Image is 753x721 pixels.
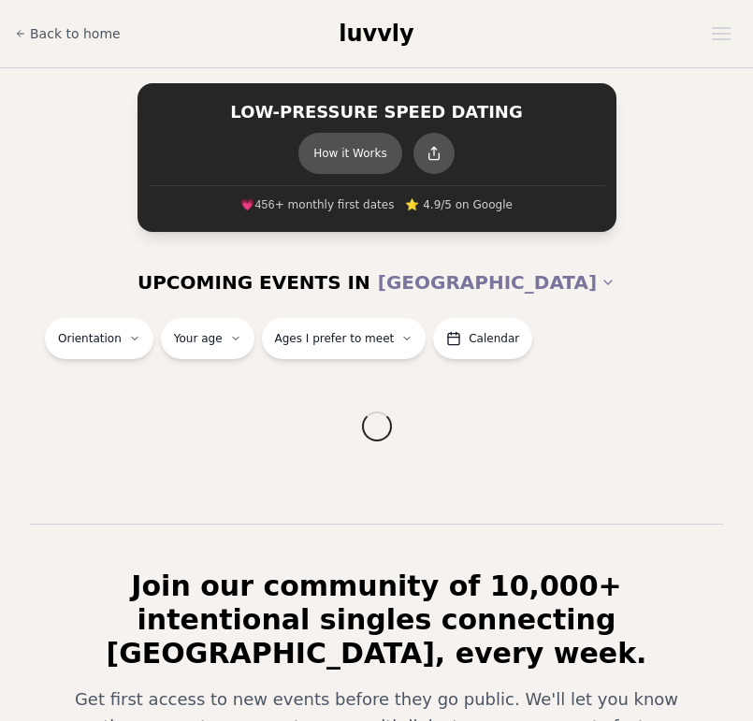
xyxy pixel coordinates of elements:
span: Your age [174,331,223,346]
h2: Join our community of 10,000+ intentional singles connecting [GEOGRAPHIC_DATA], every week. [60,570,693,671]
button: Ages I prefer to meet [262,318,427,359]
span: luvvly [339,21,413,47]
span: Back to home [30,24,121,43]
span: 💗 + monthly first dates [240,197,394,213]
span: ⭐ 4.9/5 on Google [405,197,512,212]
span: Ages I prefer to meet [275,331,395,346]
button: How it Works [298,133,402,174]
span: UPCOMING EVENTS IN [138,269,370,296]
a: luvvly [339,19,413,49]
button: Open menu [704,20,738,48]
button: [GEOGRAPHIC_DATA] [378,262,615,303]
button: Your age [161,318,254,359]
span: Orientation [58,331,122,346]
span: Calendar [469,331,519,346]
span: 456 [254,199,275,212]
h2: LOW-PRESSURE SPEED DATING [149,102,605,123]
button: Orientation [45,318,153,359]
a: Back to home [15,15,121,52]
button: Calendar [433,318,532,359]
